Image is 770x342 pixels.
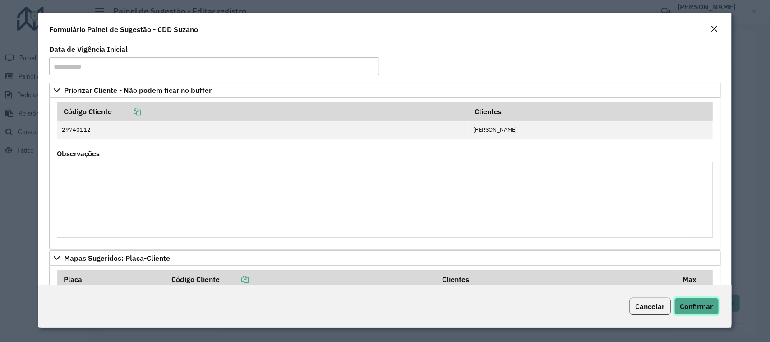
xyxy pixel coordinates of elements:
[469,121,713,139] td: [PERSON_NAME]
[49,83,720,98] a: Priorizar Cliente - Não podem ficar no buffer
[64,254,170,262] span: Mapas Sugeridos: Placa-Cliente
[708,23,721,35] button: Close
[49,250,720,266] a: Mapas Sugeridos: Placa-Cliente
[636,302,665,311] span: Cancelar
[57,270,165,289] th: Placa
[112,107,141,116] a: Copiar
[674,298,719,315] button: Confirmar
[64,87,212,94] span: Priorizar Cliente - Não podem ficar no buffer
[57,121,469,139] td: 29740112
[49,24,198,35] h4: Formulário Painel de Sugestão - CDD Suzano
[220,275,249,284] a: Copiar
[49,98,720,250] div: Priorizar Cliente - Não podem ficar no buffer
[57,148,100,159] label: Observações
[630,298,671,315] button: Cancelar
[49,44,128,55] label: Data de Vigência Inicial
[165,270,436,289] th: Código Cliente
[680,302,713,311] span: Confirmar
[436,270,677,289] th: Clientes
[57,102,469,121] th: Código Cliente
[711,25,718,32] em: Fechar
[469,102,713,121] th: Clientes
[677,270,713,289] th: Max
